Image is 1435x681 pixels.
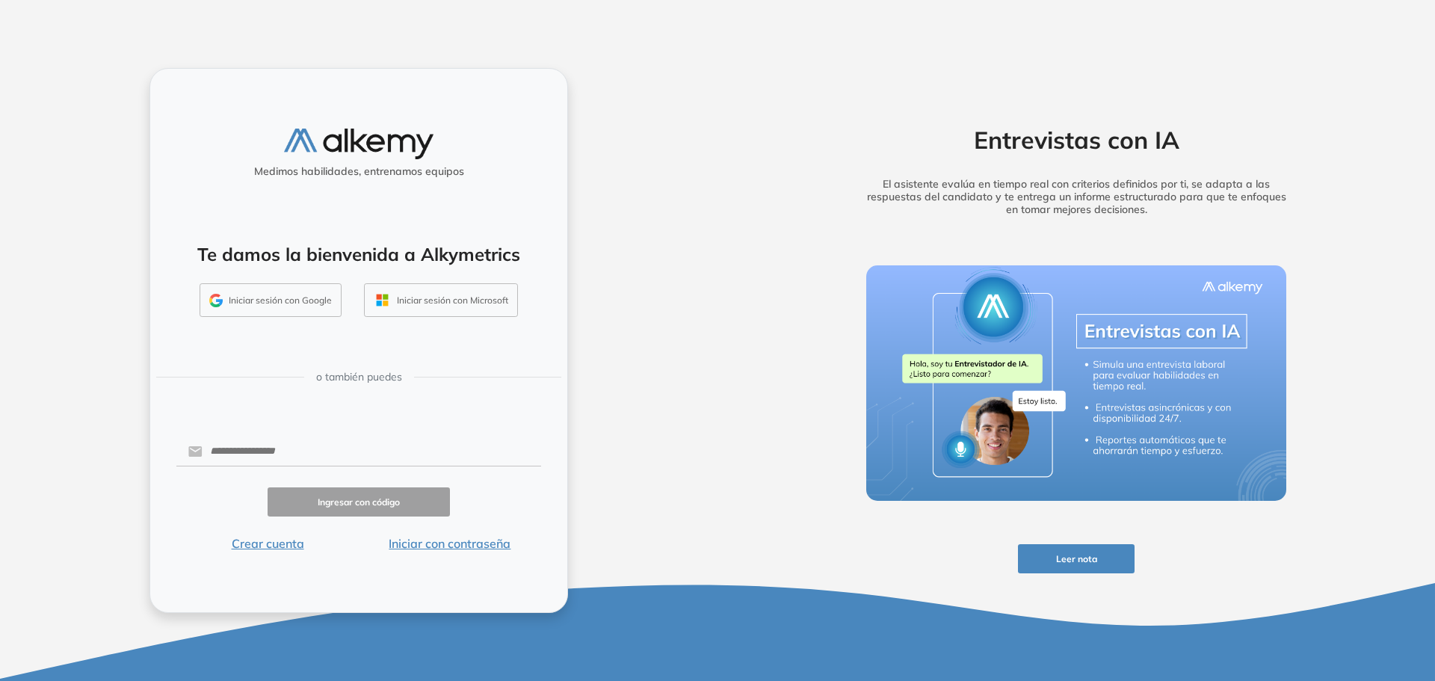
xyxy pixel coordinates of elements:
[170,244,548,265] h4: Te damos la bienvenida a Alkymetrics
[843,126,1309,154] h2: Entrevistas con IA
[156,165,561,178] h5: Medimos habilidades, entrenamos equipos
[200,283,342,318] button: Iniciar sesión con Google
[1018,544,1135,573] button: Leer nota
[316,369,402,385] span: o también puedes
[268,487,450,517] button: Ingresar con código
[359,534,541,552] button: Iniciar con contraseña
[866,265,1286,502] img: img-more-info
[843,178,1309,215] h5: El asistente evalúa en tiempo real con criterios definidos por ti, se adapta a las respuestas del...
[209,294,223,307] img: GMAIL_ICON
[364,283,518,318] button: Iniciar sesión con Microsoft
[176,534,359,552] button: Crear cuenta
[374,292,391,309] img: OUTLOOK_ICON
[284,129,433,159] img: logo-alkemy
